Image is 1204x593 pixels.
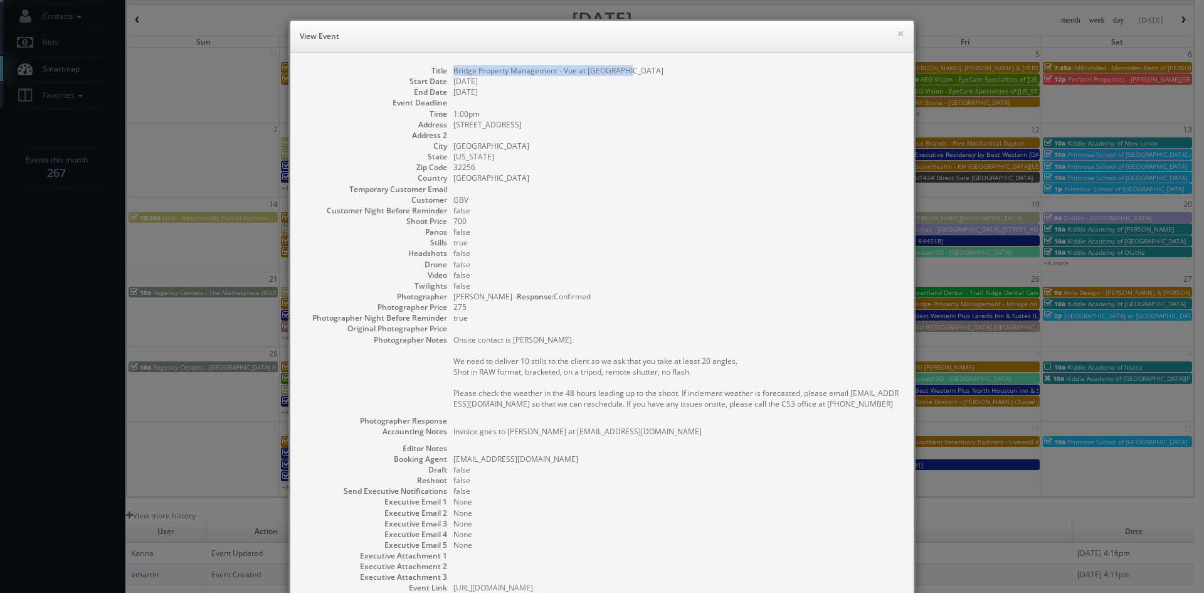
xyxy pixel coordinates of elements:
dd: 1:00pm [453,109,901,119]
dt: State [303,151,447,162]
dd: false [453,464,901,475]
dt: Executive Attachment 3 [303,572,447,582]
dd: true [453,313,901,323]
dd: false [453,280,901,291]
dt: Customer [303,195,447,205]
dd: 32256 [453,162,901,173]
dd: None [453,508,901,518]
dd: false [453,486,901,496]
pre: Onsite contact is [PERSON_NAME]. We need to deliver 10 stills to the client so we ask that you ta... [453,334,901,409]
pre: Invoice goes to [PERSON_NAME] at [EMAIL_ADDRESS][DOMAIN_NAME] [453,426,901,437]
dt: Panos [303,227,447,237]
dt: Temporary Customer Email [303,184,447,195]
dt: Booking Agent [303,454,447,464]
dt: Editor Notes [303,443,447,454]
dt: Title [303,65,447,76]
button: × [897,29,904,38]
dt: Video [303,270,447,280]
dt: Original Photographer Price [303,323,447,334]
dt: Send Executive Notifications [303,486,447,496]
dt: Zip Code [303,162,447,173]
dd: false [453,227,901,237]
dt: Executive Email 5 [303,540,447,550]
dd: false [453,270,901,280]
dd: GBV [453,195,901,205]
dd: Bridge Property Management - Vue at [GEOGRAPHIC_DATA] [453,65,901,76]
dd: None [453,540,901,550]
dd: None [453,529,901,540]
dd: 700 [453,216,901,227]
a: [URL][DOMAIN_NAME] [453,582,533,593]
dt: Reshoot [303,475,447,486]
dt: Photographer Price [303,302,447,313]
dd: 275 [453,302,901,313]
dt: Twilights [303,280,447,291]
dt: Photographer Response [303,415,447,426]
dd: [DATE] [453,87,901,97]
dt: Event Deadline [303,97,447,108]
h6: View Event [300,30,904,43]
dd: false [453,205,901,216]
dt: Country [303,173,447,183]
dt: Customer Night Before Reminder [303,205,447,216]
dt: Address 2 [303,130,447,141]
dt: Executive Attachment 1 [303,550,447,561]
dt: City [303,141,447,151]
dd: None [453,496,901,507]
dt: Accounting Notes [303,426,447,437]
dt: Executive Attachment 2 [303,561,447,572]
dd: [PERSON_NAME] - Confirmed [453,291,901,302]
dt: Event Link [303,582,447,593]
dd: None [453,518,901,529]
dd: [US_STATE] [453,151,901,162]
dt: Time [303,109,447,119]
dt: Photographer Notes [303,334,447,345]
dt: Draft [303,464,447,475]
dd: [STREET_ADDRESS] [453,119,901,130]
dt: Start Date [303,76,447,87]
dd: false [453,248,901,259]
dt: End Date [303,87,447,97]
dd: [DATE] [453,76,901,87]
dd: [GEOGRAPHIC_DATA] [453,141,901,151]
dd: true [453,237,901,248]
dd: [GEOGRAPHIC_DATA] [453,173,901,183]
dt: Stills [303,237,447,248]
dt: Headshots [303,248,447,259]
dt: Executive Email 3 [303,518,447,529]
dt: Address [303,119,447,130]
dt: Drone [303,259,447,270]
b: Response: [517,291,554,302]
dt: Executive Email 2 [303,508,447,518]
dd: false [453,259,901,270]
dt: Photographer [303,291,447,302]
dt: Executive Email 4 [303,529,447,540]
dt: Executive Email 1 [303,496,447,507]
dt: Photographer Night Before Reminder [303,313,447,323]
dt: Shoot Price [303,216,447,227]
dd: [EMAIL_ADDRESS][DOMAIN_NAME] [453,454,901,464]
dd: false [453,475,901,486]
